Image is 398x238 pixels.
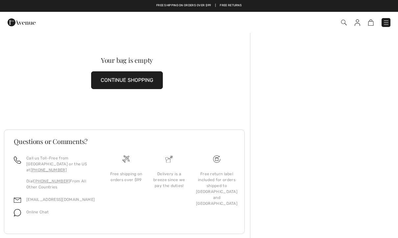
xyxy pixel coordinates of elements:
a: [EMAIL_ADDRESS][DOMAIN_NAME] [26,197,95,202]
div: Free shipping on orders over $99 [110,171,142,183]
img: chat [14,209,21,216]
img: Search [341,20,347,25]
img: My Info [355,19,360,26]
a: Free shipping on orders over $99 [156,3,211,8]
a: Free Returns [220,3,242,8]
img: Shopping Bag [368,19,374,26]
span: | [215,3,216,8]
div: Free return label included for orders shipped to [GEOGRAPHIC_DATA] and [GEOGRAPHIC_DATA] [196,171,237,206]
a: [PHONE_NUMBER] [31,168,67,172]
button: CONTINUE SHOPPING [91,71,163,89]
img: Menu [383,19,389,26]
img: Delivery is a breeze since we pay the duties! [165,155,173,163]
img: Free shipping on orders over $99 [213,155,220,163]
div: Your bag is empty [16,57,237,63]
a: [PHONE_NUMBER] [34,179,70,183]
a: 1ère Avenue [8,19,36,25]
h3: Questions or Comments? [14,138,235,145]
img: email [14,197,21,204]
span: Online Chat [26,210,49,214]
img: Free shipping on orders over $99 [122,155,130,163]
img: 1ère Avenue [8,16,36,29]
p: Dial From All Other Countries [26,178,97,190]
div: Delivery is a breeze since we pay the duties! [153,171,186,189]
img: call [14,156,21,164]
p: Call us Toll-Free from [GEOGRAPHIC_DATA] or the US at [26,155,97,173]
